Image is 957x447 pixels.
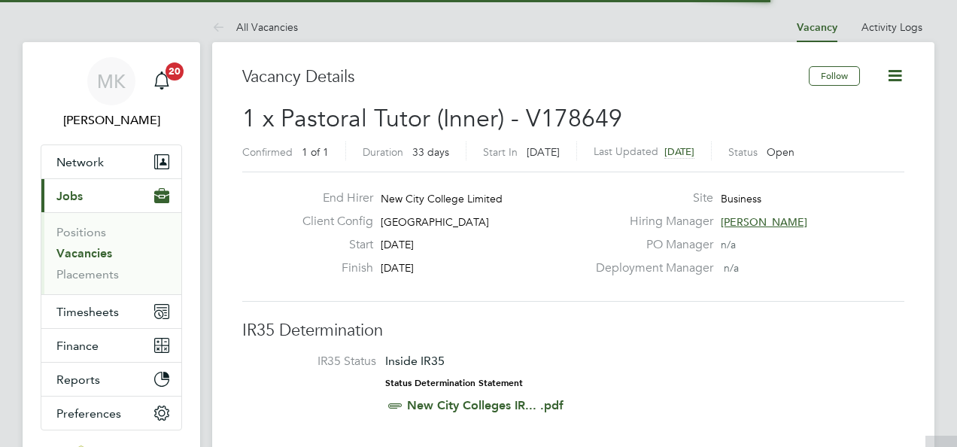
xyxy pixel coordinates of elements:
[242,66,809,88] h3: Vacancy Details
[385,354,445,368] span: Inside IR35
[381,261,414,275] span: [DATE]
[412,145,449,159] span: 33 days
[41,329,181,362] button: Finance
[728,145,758,159] label: Status
[861,20,922,34] a: Activity Logs
[56,339,99,353] span: Finance
[56,305,119,319] span: Timesheets
[302,145,329,159] span: 1 of 1
[41,363,181,396] button: Reports
[363,145,403,159] label: Duration
[290,260,373,276] label: Finish
[56,246,112,260] a: Vacancies
[587,260,713,276] label: Deployment Manager
[809,66,860,86] button: Follow
[381,215,489,229] span: [GEOGRAPHIC_DATA]
[242,145,293,159] label: Confirmed
[407,398,564,412] a: New City Colleges IR... .pdf
[41,212,181,294] div: Jobs
[56,267,119,281] a: Placements
[385,378,523,388] strong: Status Determination Statement
[797,21,837,34] a: Vacancy
[56,189,83,203] span: Jobs
[381,192,503,205] span: New City College Limited
[147,57,177,105] a: 20
[41,179,181,212] button: Jobs
[724,261,739,275] span: n/a
[483,145,518,159] label: Start In
[290,237,373,253] label: Start
[56,406,121,421] span: Preferences
[290,214,373,230] label: Client Config
[56,225,106,239] a: Positions
[381,238,414,251] span: [DATE]
[721,238,736,251] span: n/a
[56,372,100,387] span: Reports
[41,397,181,430] button: Preferences
[594,144,658,158] label: Last Updated
[257,354,376,369] label: IR35 Status
[721,215,807,229] span: [PERSON_NAME]
[41,111,182,129] span: Megan Knowles
[527,145,560,159] span: [DATE]
[767,145,794,159] span: Open
[721,192,761,205] span: Business
[587,214,713,230] label: Hiring Manager
[242,320,904,342] h3: IR35 Determination
[41,145,181,178] button: Network
[41,57,182,129] a: MK[PERSON_NAME]
[664,145,694,158] span: [DATE]
[290,190,373,206] label: End Hirer
[587,237,713,253] label: PO Manager
[587,190,713,206] label: Site
[97,71,126,91] span: MK
[56,155,104,169] span: Network
[166,62,184,81] span: 20
[212,20,298,34] a: All Vacancies
[41,295,181,328] button: Timesheets
[242,104,622,133] span: 1 x Pastoral Tutor (Inner) - V178649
